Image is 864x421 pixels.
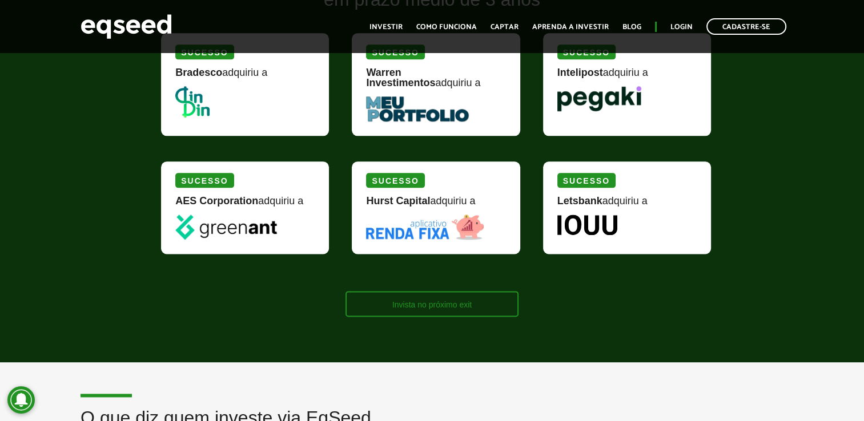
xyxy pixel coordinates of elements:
[557,67,603,78] strong: Intelipost
[366,195,430,207] strong: Hurst Capital
[532,23,609,31] a: Aprenda a investir
[175,196,315,214] div: adquiriu a
[366,196,505,214] div: adquiriu a
[175,86,210,118] img: DinDin
[557,196,697,214] div: adquiriu a
[366,96,468,122] img: MeuPortfolio
[175,67,222,78] strong: Bradesco
[175,195,258,207] strong: AES Corporation
[366,67,505,96] div: adquiriu a
[557,86,641,111] img: Pegaki
[557,67,697,86] div: adquiriu a
[557,214,617,235] img: Iouu
[491,23,519,31] a: Captar
[175,67,315,86] div: adquiriu a
[622,23,641,31] a: Blog
[81,11,172,42] img: EqSeed
[366,173,424,188] div: Sucesso
[670,23,693,31] a: Login
[175,173,234,188] div: Sucesso
[369,23,403,31] a: Investir
[706,18,786,35] a: Cadastre-se
[416,23,477,31] a: Como funciona
[557,173,616,188] div: Sucesso
[557,195,602,207] strong: Letsbank
[175,214,276,240] img: greenant
[345,291,519,317] a: Invista no próximo exit
[366,67,435,88] strong: Warren Investimentos
[366,214,484,240] img: Renda Fixa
